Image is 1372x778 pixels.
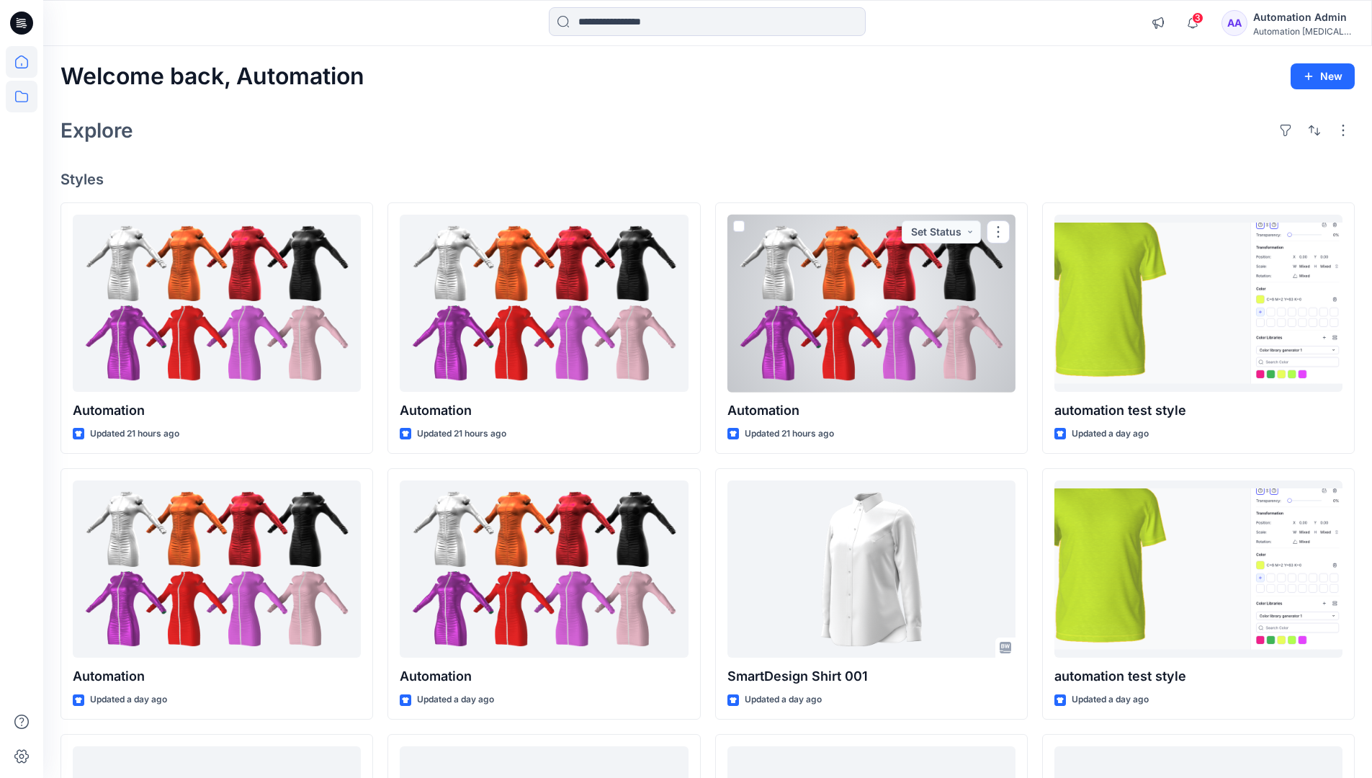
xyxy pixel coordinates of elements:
[1221,10,1247,36] div: AA
[400,480,688,658] a: Automation
[400,666,688,687] p: Automation
[1054,480,1342,658] a: automation test style
[73,215,361,393] a: Automation
[60,119,133,142] h2: Explore
[727,215,1015,393] a: Automation
[745,426,834,442] p: Updated 21 hours ago
[400,401,688,421] p: Automation
[1072,426,1149,442] p: Updated a day ago
[90,692,167,707] p: Updated a day ago
[73,666,361,687] p: Automation
[1072,692,1149,707] p: Updated a day ago
[60,63,364,90] h2: Welcome back, Automation
[90,426,179,442] p: Updated 21 hours ago
[1253,26,1354,37] div: Automation [MEDICAL_DATA]...
[417,426,506,442] p: Updated 21 hours ago
[60,171,1355,188] h4: Styles
[1054,666,1342,687] p: automation test style
[1054,215,1342,393] a: automation test style
[727,401,1015,421] p: Automation
[727,480,1015,658] a: SmartDesign Shirt 001
[73,480,361,658] a: Automation
[400,215,688,393] a: Automation
[745,692,822,707] p: Updated a day ago
[417,692,494,707] p: Updated a day ago
[1192,12,1203,24] span: 3
[1253,9,1354,26] div: Automation Admin
[1054,401,1342,421] p: automation test style
[727,666,1015,687] p: SmartDesign Shirt 001
[73,401,361,421] p: Automation
[1291,63,1355,89] button: New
